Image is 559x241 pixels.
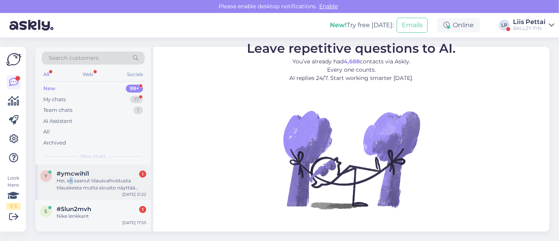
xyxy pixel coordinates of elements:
[43,139,66,147] div: Archived
[44,173,48,179] span: y
[81,69,95,80] div: Web
[125,69,145,80] div: Socials
[126,85,143,93] div: 99+
[130,96,143,104] div: 17
[397,18,428,33] button: Emails
[57,170,89,177] span: #ymcwihi1
[45,208,48,214] span: 5
[43,128,50,136] div: All
[247,57,456,82] p: You’ve already had contacts via Askly. Every one counts. AI replies 24/7. Start working smarter [...
[330,21,347,29] b: New!
[513,19,546,25] div: Liis Pettai
[437,18,480,32] div: Online
[344,58,360,65] b: 4,688
[139,171,146,178] div: 1
[49,54,99,62] span: Search customers
[330,20,394,30] div: Try free [DATE]:
[6,174,20,210] div: Look Here
[281,89,422,230] img: No Chat active
[43,85,55,93] div: New
[57,213,146,220] div: Nike lenkkarit
[6,53,21,66] img: Askly Logo
[139,206,146,213] div: 1
[513,19,554,32] a: Liis PettaiBALLZY FIN
[43,117,72,125] div: AI Assistant
[81,153,106,160] span: New chats
[43,96,66,104] div: My chats
[6,203,20,210] div: 1 / 3
[133,106,143,114] div: 1
[513,25,546,32] div: BALLZY FIN
[57,206,91,213] span: #5lun2mvh
[57,177,146,191] div: Hei, en saanut tilausvahvistusta tilauskesta mutta sivusto näyttää [PERSON_NAME] tilaus on vastaa...
[317,3,340,10] span: Enable
[122,220,146,226] div: [DATE] 17:55
[43,106,72,114] div: Team chats
[499,20,510,31] div: LP
[122,191,146,197] div: [DATE] 21:22
[42,69,51,80] div: All
[247,41,456,56] span: Leave repetitive questions to AI.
